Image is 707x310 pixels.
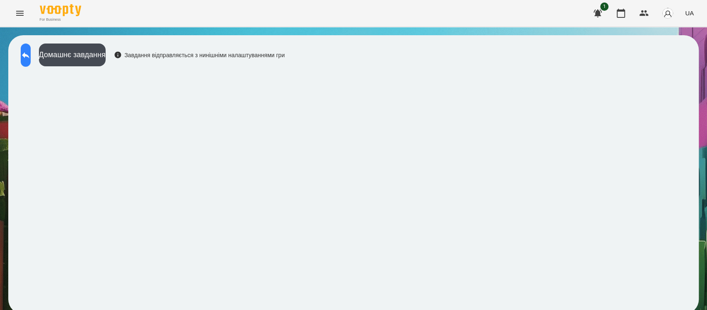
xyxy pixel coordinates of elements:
button: UA [682,5,697,21]
span: UA [685,9,694,17]
img: avatar_s.png [662,7,673,19]
div: Завдання відправляється з нинішніми налаштуваннями гри [114,51,285,59]
button: Домашнє завдання [39,44,106,66]
span: 1 [600,2,608,11]
span: For Business [40,17,81,22]
button: Menu [10,3,30,23]
img: Voopty Logo [40,4,81,16]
